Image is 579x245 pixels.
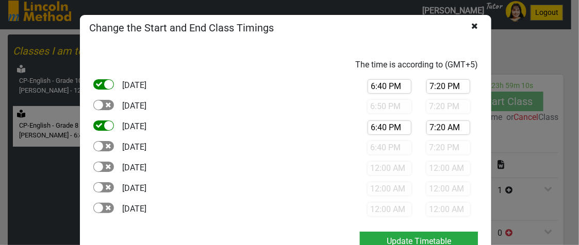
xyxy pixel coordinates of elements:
label: [DATE] [122,100,146,112]
label: [DATE] [122,141,146,153]
p: The time is according to (GMT+5) [327,59,478,71]
label: [DATE] [122,203,146,215]
label: [DATE] [122,79,146,92]
label: [DATE] [122,182,146,195]
h5: Change the Start and End Class Timings [85,17,278,38]
label: [DATE] [122,162,146,174]
label: [DATE] [122,120,146,133]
